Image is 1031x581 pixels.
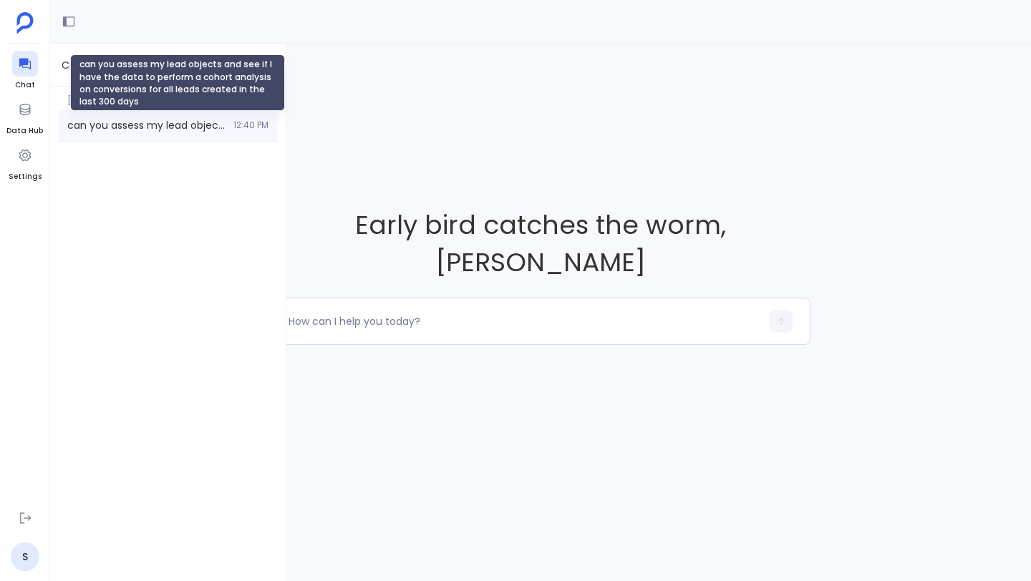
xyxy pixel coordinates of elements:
[233,119,268,131] span: 12:40 PM
[67,118,225,132] span: can you assess my lead objects and see if I have the data to perform a cohort analysis on convers...
[271,207,810,280] span: Early bird catches the worm , [PERSON_NAME]
[9,142,42,182] a: Settings
[9,171,42,182] span: Settings
[59,87,277,107] span: [DATE]
[12,79,38,91] span: Chat
[6,97,43,137] a: Data Hub
[62,58,123,72] span: Chat History
[11,542,39,571] a: S
[12,51,38,91] a: Chat
[70,54,285,111] div: can you assess my lead objects and see if I have the data to perform a cohort analysis on convers...
[16,12,34,34] img: petavue logo
[6,125,43,137] span: Data Hub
